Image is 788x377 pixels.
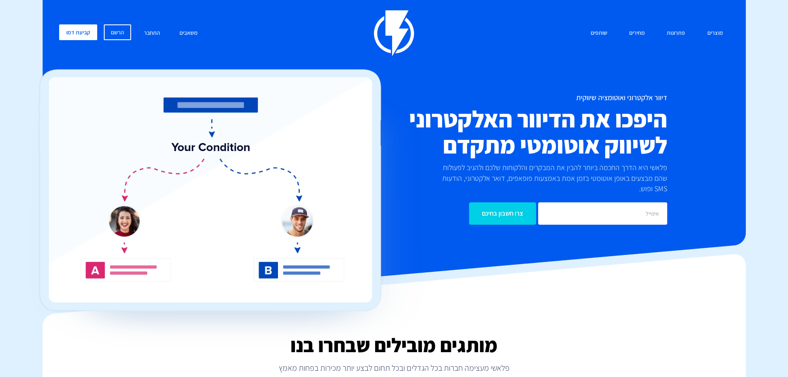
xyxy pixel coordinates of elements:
a: הרשם [104,24,131,40]
a: משאבים [173,24,204,42]
a: קביעת דמו [59,24,97,40]
a: פתרונות [661,24,691,42]
input: אימייל [538,202,667,225]
p: פלאשי מעצימה חברות בכל הגדלים ובכל תחום לבצע יותר מכירות בפחות מאמץ [43,362,746,374]
h1: דיוור אלקטרוני ואוטומציה שיווקית [345,94,667,102]
a: שותפים [584,24,613,42]
a: מוצרים [701,24,729,42]
p: פלאשי היא הדרך החכמה ביותר להבין את המבקרים והלקוחות שלכם ולהגיב לפעולות שהם מבצעים באופן אוטומטי... [428,162,667,194]
a: מחירים [623,24,651,42]
h2: היפכו את הדיוור האלקטרוני לשיווק אוטומטי מתקדם [345,106,667,158]
a: התחבר [138,24,166,42]
input: צרו חשבון בחינם [469,202,536,225]
h2: מותגים מובילים שבחרו בנו [43,334,746,356]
